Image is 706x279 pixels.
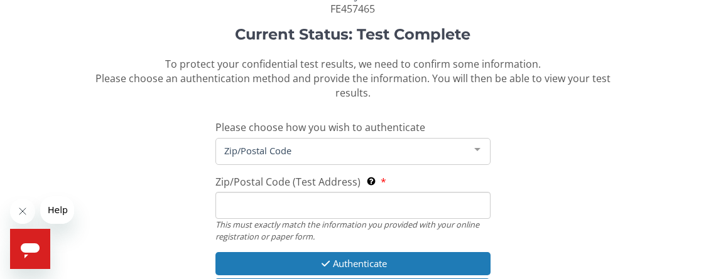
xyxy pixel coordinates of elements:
[235,25,470,43] strong: Current Status: Test Complete
[215,219,491,242] div: This must exactly match the information you provided with your online registration or paper form.
[215,252,491,275] button: Authenticate
[40,196,74,224] iframe: Message from company
[221,144,465,157] span: Zip/Postal Code
[215,175,361,189] span: Zip/Postal Code (Test Address)
[330,2,375,16] span: FE457465
[215,120,425,134] span: Please choose how you wish to authenticate
[95,57,611,100] span: To protect your confidential test results, we need to confirm some information. Please choose an ...
[10,229,50,269] iframe: Button to launch messaging window
[10,199,35,224] iframe: Close message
